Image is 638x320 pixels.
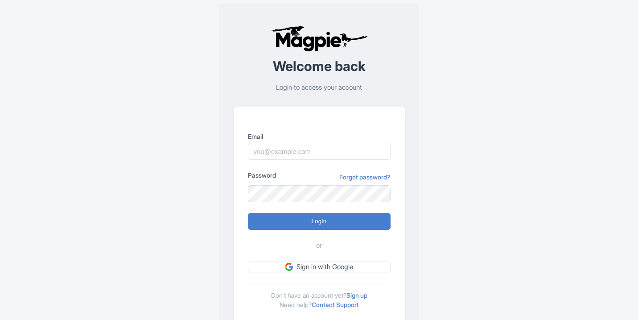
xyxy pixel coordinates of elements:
a: Sign up [346,291,367,299]
a: Contact Support [312,301,359,308]
a: Sign in with Google [248,262,391,273]
p: Login to access your account [234,83,405,93]
img: logo-ab69f6fb50320c5b225c76a69d11143b.png [269,25,369,52]
a: Forgot password? [339,172,391,182]
span: or [316,241,322,251]
label: Password [248,170,276,180]
div: Don't have an account yet? Need help? [248,283,391,309]
img: google.svg [285,263,293,271]
h2: Welcome back [234,59,405,74]
input: you@example.com [248,143,391,160]
input: Login [248,213,391,230]
label: Email [248,132,391,141]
